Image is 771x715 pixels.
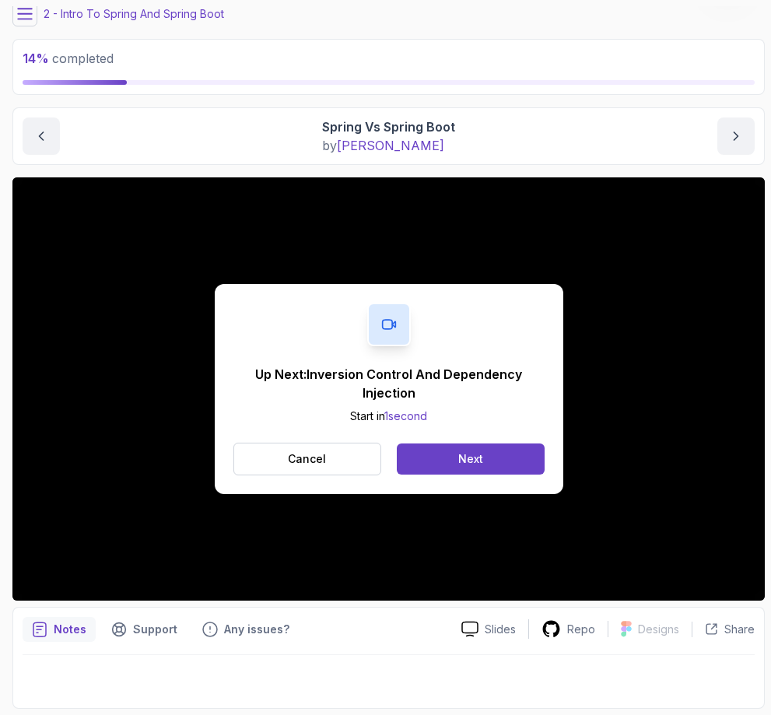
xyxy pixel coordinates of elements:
button: Share [692,622,755,637]
p: Repo [567,622,595,637]
p: Slides [485,622,516,637]
a: Repo [529,619,608,639]
a: Slides [449,621,528,637]
p: Start in [233,408,545,424]
button: Support button [102,617,187,642]
p: Cancel [288,451,326,467]
button: Feedback button [193,617,299,642]
p: Any issues? [224,622,289,637]
button: Cancel [233,443,382,475]
p: by [322,136,455,155]
span: completed [23,51,114,66]
span: 1 second [384,409,427,422]
span: [PERSON_NAME] [337,138,444,153]
p: Up Next: Inversion Control And Dependency Injection [233,365,545,402]
div: Next [458,451,483,467]
p: Designs [638,622,679,637]
iframe: 1 - Spring vs Spring Boot [12,177,765,601]
span: 14 % [23,51,49,66]
button: Next [397,443,544,475]
button: previous content [23,117,60,155]
button: next content [717,117,755,155]
p: Support [133,622,177,637]
button: notes button [23,617,96,642]
p: 2 - Intro To Spring And Spring Boot [44,6,224,22]
p: Notes [54,622,86,637]
p: Spring Vs Spring Boot [322,117,455,136]
p: Share [724,622,755,637]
